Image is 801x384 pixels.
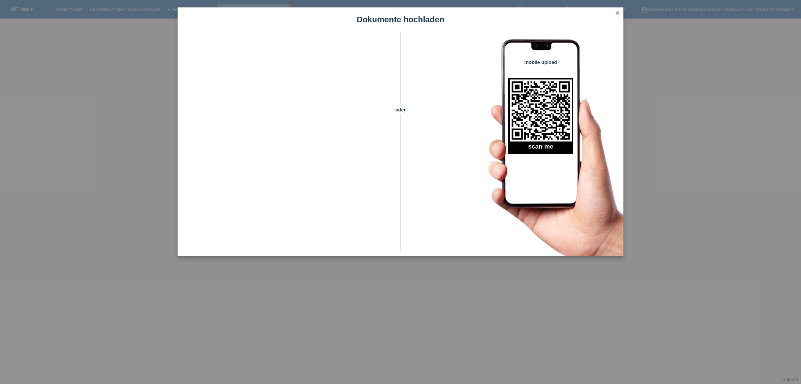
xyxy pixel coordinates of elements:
a: close [613,9,622,18]
h1: Dokumente hochladen [178,15,623,24]
i: close [614,10,620,16]
h2: scan me [508,143,573,154]
iframe: Upload [189,50,387,236]
span: oder [387,106,414,114]
h4: mobile upload [508,59,573,65]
